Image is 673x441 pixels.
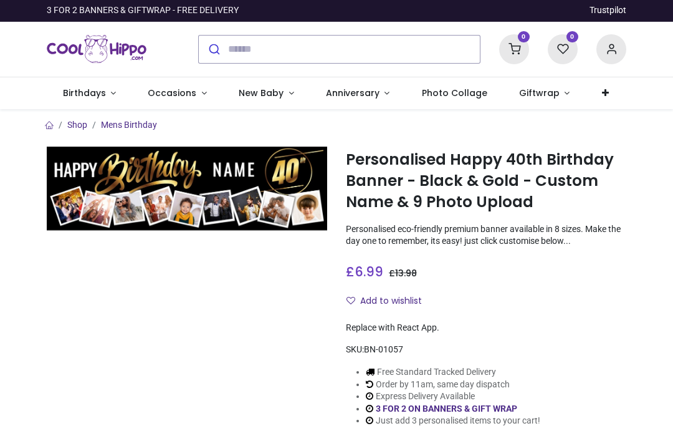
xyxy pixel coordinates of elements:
span: BN-01057 [364,344,403,354]
span: Photo Collage [422,87,487,99]
a: Giftwrap [503,77,586,110]
img: Personalised Happy 40th Birthday Banner - Black & Gold - Custom Name & 9 Photo Upload [47,147,327,231]
span: Giftwrap [519,87,560,99]
h1: Personalised Happy 40th Birthday Banner - Black & Gold - Custom Name & 9 Photo Upload [346,149,626,213]
sup: 0 [518,31,530,43]
span: £ [389,267,417,279]
a: Mens Birthday [101,120,157,130]
li: Free Standard Tracked Delivery [366,366,540,379]
a: Anniversary [310,77,406,110]
button: Submit [199,36,228,63]
a: Shop [67,120,87,130]
sup: 0 [566,31,578,43]
span: 6.99 [355,263,383,281]
a: New Baby [223,77,310,110]
a: Trustpilot [589,4,626,17]
a: Occasions [132,77,223,110]
div: Replace with React App. [346,322,626,334]
span: New Baby [239,87,284,99]
li: Express Delivery Available [366,390,540,403]
a: 0 [499,43,529,53]
li: Just add 3 personalised items to your cart! [366,415,540,427]
i: Add to wishlist [346,296,355,305]
span: Occasions [148,87,196,99]
button: Add to wishlistAdd to wishlist [346,291,432,312]
span: Anniversary [326,87,379,99]
li: Order by 11am, same day dispatch [366,379,540,391]
a: 3 FOR 2 ON BANNERS & GIFT WRAP [376,404,517,414]
span: Birthdays [63,87,106,99]
span: 13.98 [395,267,417,279]
a: Logo of Cool Hippo [47,32,146,67]
a: 0 [548,43,578,53]
span: £ [346,263,383,281]
div: SKU: [346,344,626,356]
img: Cool Hippo [47,32,146,67]
div: 3 FOR 2 BANNERS & GIFTWRAP - FREE DELIVERY [47,4,239,17]
a: Birthdays [47,77,132,110]
p: Personalised eco-friendly premium banner available in 8 sizes. Make the day one to remember, its ... [346,223,626,248]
